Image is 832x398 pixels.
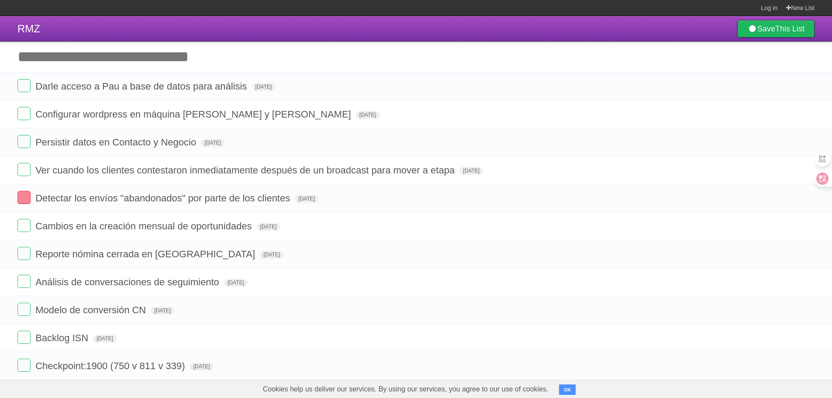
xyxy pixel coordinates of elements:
span: [DATE] [224,279,248,287]
span: [DATE] [295,195,318,203]
label: Done [17,331,31,344]
label: Done [17,219,31,232]
span: Configurar wordpress en máquina [PERSON_NAME] y [PERSON_NAME] [35,109,353,120]
label: Done [17,303,31,316]
span: Detectar los envíos "abandonados" por parte de los clientes [35,193,292,204]
span: [DATE] [356,111,380,119]
span: [DATE] [257,223,280,231]
span: Reporte nómina cerrada en [GEOGRAPHIC_DATA] [35,249,257,260]
span: [DATE] [190,363,214,370]
button: OK [559,384,576,395]
span: Ver cuando los clientes contestaron inmediatamente después de un broadcast para mover a etapa [35,165,457,176]
span: RMZ [17,23,40,35]
span: [DATE] [260,251,283,259]
span: Modelo de conversión CN [35,305,148,315]
span: [DATE] [201,139,224,147]
span: Persistir datos en Contacto y Negocio [35,137,198,148]
label: Done [17,163,31,176]
span: [DATE] [151,307,174,315]
b: This List [775,24,804,33]
span: Cookies help us deliver our services. By using our services, you agree to our use of cookies. [254,381,557,398]
label: Done [17,107,31,120]
label: Done [17,79,31,92]
span: [DATE] [93,335,117,343]
label: Done [17,135,31,148]
span: Backlog ISN [35,332,90,343]
label: Done [17,191,31,204]
label: Done [17,275,31,288]
span: [DATE] [459,167,483,175]
label: Done [17,359,31,372]
span: Checkpoint:1900 (750 v 811 v 339) [35,360,187,371]
a: SaveThis List [737,20,815,38]
span: Cambios en la creación mensual de oportunidades [35,221,254,232]
span: [DATE] [252,83,276,91]
span: Darle acceso a Pau a base de datos para análisis [35,81,249,92]
span: Análisis de conversaciones de seguimiento [35,277,221,287]
label: Done [17,247,31,260]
